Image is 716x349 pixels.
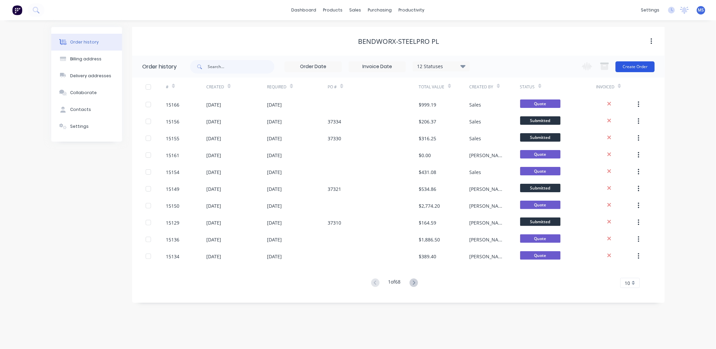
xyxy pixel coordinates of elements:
[520,99,561,108] span: Quote
[267,185,282,193] div: [DATE]
[470,219,507,226] div: [PERSON_NAME]
[166,169,179,176] div: 15154
[520,201,561,209] span: Quote
[419,84,445,90] div: Total Value
[320,5,346,15] div: products
[520,167,561,175] span: Quote
[520,150,561,158] span: Quote
[267,101,282,108] div: [DATE]
[166,185,179,193] div: 15149
[470,101,481,108] div: Sales
[419,169,437,176] div: $431.08
[267,236,282,243] div: [DATE]
[51,84,122,101] button: Collaborate
[166,202,179,209] div: 15150
[166,219,179,226] div: 15129
[520,184,561,192] span: Submitted
[470,135,481,142] div: Sales
[365,5,395,15] div: purchasing
[419,101,437,108] div: $999.19
[70,107,91,113] div: Contacts
[208,60,274,74] input: Search...
[70,123,89,129] div: Settings
[51,67,122,84] button: Delivery addresses
[520,251,561,260] span: Quote
[395,5,428,15] div: productivity
[470,253,507,260] div: [PERSON_NAME]
[166,135,179,142] div: 15155
[166,84,169,90] div: #
[206,118,221,125] div: [DATE]
[166,78,206,96] div: #
[419,236,440,243] div: $1,886.50
[267,169,282,176] div: [DATE]
[470,202,507,209] div: [PERSON_NAME]
[206,101,221,108] div: [DATE]
[419,253,437,260] div: $389.40
[70,73,111,79] div: Delivery addresses
[328,219,341,226] div: 37310
[267,78,328,96] div: Required
[166,118,179,125] div: 15156
[596,78,636,96] div: Invoiced
[346,5,365,15] div: sales
[51,118,122,135] button: Settings
[166,253,179,260] div: 15134
[470,78,520,96] div: Created By
[419,219,437,226] div: $164.59
[470,118,481,125] div: Sales
[70,56,101,62] div: Billing address
[596,84,615,90] div: Invoiced
[419,78,470,96] div: Total Value
[419,135,437,142] div: $316.25
[358,37,439,46] div: Bendworx-Steelpro PL
[206,219,221,226] div: [DATE]
[267,135,282,142] div: [DATE]
[206,185,221,193] div: [DATE]
[328,185,341,193] div: 37321
[206,236,221,243] div: [DATE]
[625,280,630,287] span: 10
[328,78,419,96] div: PO #
[388,278,401,288] div: 1 of 68
[419,152,431,159] div: $0.00
[520,133,561,142] span: Submitted
[520,116,561,125] span: Submitted
[637,5,663,15] div: settings
[616,61,655,72] button: Create Order
[206,169,221,176] div: [DATE]
[166,152,179,159] div: 15161
[470,169,481,176] div: Sales
[349,62,406,72] input: Invoice Date
[51,51,122,67] button: Billing address
[206,202,221,209] div: [DATE]
[419,118,437,125] div: $206.37
[206,253,221,260] div: [DATE]
[328,135,341,142] div: 37330
[520,78,596,96] div: Status
[470,185,507,193] div: [PERSON_NAME]
[328,84,337,90] div: PO #
[520,217,561,226] span: Submitted
[51,34,122,51] button: Order history
[470,152,507,159] div: [PERSON_NAME]
[419,185,437,193] div: $534.86
[70,90,97,96] div: Collaborate
[70,39,99,45] div: Order history
[267,219,282,226] div: [DATE]
[142,63,177,71] div: Order history
[470,84,494,90] div: Created By
[206,135,221,142] div: [DATE]
[285,62,341,72] input: Order Date
[267,84,287,90] div: Required
[12,5,22,15] img: Factory
[267,152,282,159] div: [DATE]
[413,63,470,70] div: 12 Statuses
[520,84,535,90] div: Status
[698,7,704,13] span: MS
[206,152,221,159] div: [DATE]
[166,236,179,243] div: 15136
[206,78,267,96] div: Created
[470,236,507,243] div: [PERSON_NAME]
[520,234,561,243] span: Quote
